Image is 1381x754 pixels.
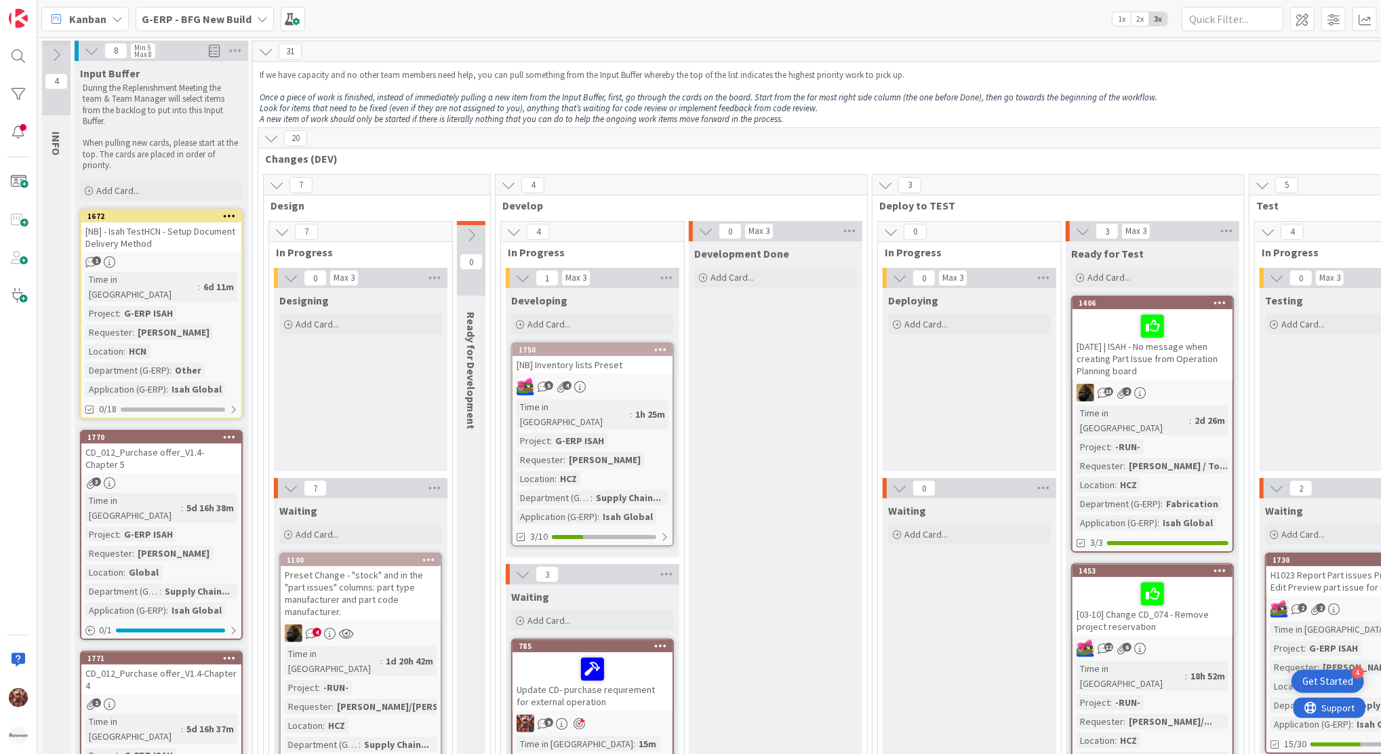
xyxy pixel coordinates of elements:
span: 2 [1123,387,1132,396]
div: 1771 [81,652,241,664]
span: 0 [1289,270,1313,286]
div: Department (G-ERP) [1077,496,1161,511]
div: [DATE] | ISAH - No message when creating Part Issue from Operation Planning board [1073,309,1233,380]
span: : [123,565,125,580]
div: 1406[DATE] | ISAH - No message when creating Part Issue from Operation Planning board [1073,297,1233,380]
div: Project [85,527,119,542]
div: Project [85,306,119,321]
div: Location [85,565,123,580]
div: [03-10] Change CD_074 - Remove project reservation [1073,577,1233,635]
em: A new item of work should only be started if there is literally nothing that you can do to help t... [260,113,783,125]
div: [PERSON_NAME] [565,452,644,467]
div: [NB] Inventory lists Preset [513,356,673,374]
span: Add Card... [1281,528,1325,540]
div: Department (G-ERP) [85,584,159,599]
div: 1672 [87,212,241,221]
div: Application (G-ERP) [85,382,166,397]
span: : [1123,458,1125,473]
span: : [198,279,200,294]
span: 3 [898,177,921,193]
div: Update CD- purchase requirement for external operation [513,652,673,711]
span: : [550,433,552,448]
div: HCZ [557,471,580,486]
span: Deploying [888,294,938,307]
span: 15/30 [1284,737,1306,751]
span: Deploy to TEST [879,199,1227,212]
span: Design [271,199,473,212]
div: -RUN- [1112,439,1144,454]
span: 4 [527,224,550,240]
div: Requester [85,325,132,340]
input: Quick Filter... [1182,7,1283,31]
span: : [1317,660,1319,675]
span: : [1115,733,1117,748]
span: Ready for Test [1071,247,1144,260]
span: : [1157,515,1159,530]
span: : [555,471,557,486]
div: CD_012_Purchase offer_V1.4- Chapter 5 [81,443,241,473]
span: 13 [1104,387,1113,396]
div: Isah Global [599,509,656,524]
span: : [323,718,325,733]
div: 1770 [87,433,241,442]
div: Max 3 [565,275,586,281]
span: Waiting [511,590,549,603]
div: 1h 25m [632,407,668,422]
div: [PERSON_NAME] [134,325,213,340]
span: Waiting [1265,504,1303,517]
img: ND [1077,384,1094,401]
div: Project [285,680,318,695]
div: Location [85,344,123,359]
div: Location [285,718,323,733]
span: Add Card... [296,528,339,540]
em: Look for items that need to be fixed (even if they are not assigned to you), anything that’s wait... [260,102,818,114]
div: HCZ [1117,733,1140,748]
span: 2 [1298,603,1307,612]
span: 0 [904,224,927,240]
div: Application (G-ERP) [517,509,597,524]
span: : [1123,714,1125,729]
div: Time in [GEOGRAPHIC_DATA] [517,399,630,429]
span: : [166,382,168,397]
div: 785 [513,640,673,652]
div: JK [1073,639,1233,657]
div: Location [1077,733,1115,748]
div: Requester [517,452,563,467]
span: Development Done [694,247,789,260]
span: : [633,736,635,751]
div: 4 [1352,667,1364,679]
div: 1770CD_012_Purchase offer_V1.4- Chapter 5 [81,431,241,473]
div: JK [513,715,673,732]
span: : [1161,496,1163,511]
span: Kanban [69,11,106,27]
div: 1453 [1073,565,1233,577]
span: : [359,737,361,752]
div: HCZ [325,718,348,733]
div: 1453[03-10] Change CD_074 - Remove project reservation [1073,565,1233,635]
img: JK [1270,600,1288,618]
span: : [380,654,382,669]
span: 1x [1113,12,1131,26]
div: 1100 [287,555,441,565]
span: : [169,363,172,378]
div: Open Get Started checklist, remaining modules: 4 [1292,670,1364,693]
span: Ready for Development [464,312,478,429]
span: 20 [284,130,307,146]
div: Isah Global [168,382,225,397]
div: Max 8 [134,51,152,58]
span: 4 [521,177,544,193]
span: : [630,407,632,422]
div: Global [125,565,162,580]
span: 3 [1096,223,1119,239]
span: Add Card... [710,271,754,283]
div: Department (G-ERP) [285,737,359,752]
div: Time in [GEOGRAPHIC_DATA] [517,736,633,751]
div: Time in [GEOGRAPHIC_DATA] [285,646,380,676]
div: Department (G-ERP) [1270,698,1344,713]
span: : [332,699,334,714]
span: 1 [536,270,559,286]
span: Add Card... [1281,318,1325,330]
img: JK [517,378,534,395]
div: Preset Change - "stock" and in the "part issues" columns: part type manufacturer and part code ma... [281,566,441,620]
div: 1771 [87,654,241,663]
